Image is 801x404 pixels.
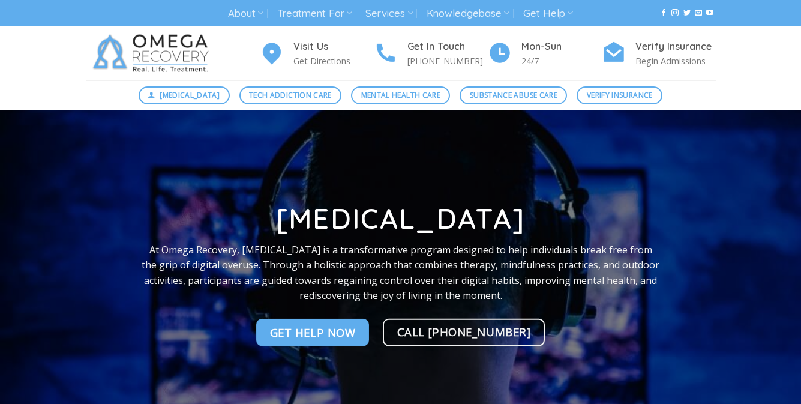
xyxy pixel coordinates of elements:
a: Mental Health Care [351,86,450,104]
span: Mental Health Care [361,89,440,101]
p: Begin Admissions [635,54,716,68]
span: Verify Insurance [587,89,653,101]
a: Substance Abuse Care [460,86,567,104]
span: Tech Addiction Care [249,89,332,101]
p: [PHONE_NUMBER] [407,54,488,68]
a: Treatment For [277,2,352,25]
a: Verify Insurance [577,86,662,104]
a: Follow on Instagram [671,9,679,17]
h4: Mon-Sun [521,39,602,55]
a: [MEDICAL_DATA] [139,86,230,104]
a: Tech Addiction Care [239,86,342,104]
a: About [228,2,263,25]
a: Get Help NOw [256,319,370,346]
a: Follow on Facebook [660,9,667,17]
a: Get Help [523,2,573,25]
a: Call [PHONE_NUMBER] [383,319,545,346]
a: Services [365,2,413,25]
p: 24/7 [521,54,602,68]
a: Visit Us Get Directions [260,39,374,68]
img: Omega Recovery [86,26,221,80]
a: Follow on Twitter [683,9,691,17]
p: At Omega Recovery, [MEDICAL_DATA] is a transformative program designed to help individuals break ... [142,242,660,303]
a: Get In Touch [PHONE_NUMBER] [374,39,488,68]
h4: Visit Us [293,39,374,55]
p: Get Directions [293,54,374,68]
span: Call [PHONE_NUMBER] [397,323,531,340]
a: Follow on YouTube [706,9,713,17]
a: Verify Insurance Begin Admissions [602,39,716,68]
h4: Get In Touch [407,39,488,55]
h4: Verify Insurance [635,39,716,55]
span: [MEDICAL_DATA] [160,89,220,101]
a: Send us an email [695,9,702,17]
span: Substance Abuse Care [470,89,557,101]
a: Knowledgebase [427,2,509,25]
span: Get Help NOw [270,324,356,341]
strong: [MEDICAL_DATA] [276,201,525,236]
